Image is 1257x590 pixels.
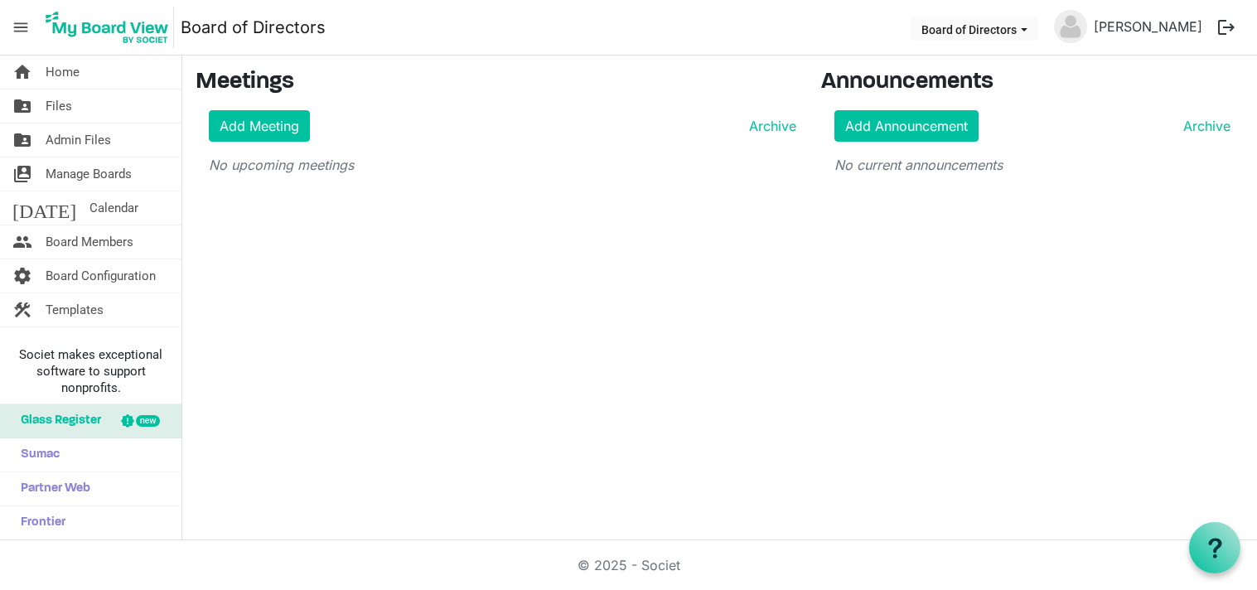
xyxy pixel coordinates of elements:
[821,69,1244,97] h3: Announcements
[12,191,76,225] span: [DATE]
[1177,116,1230,136] a: Archive
[5,12,36,43] span: menu
[834,155,1230,175] p: No current announcements
[12,293,32,326] span: construction
[12,157,32,191] span: switch_account
[46,89,72,123] span: Files
[46,225,133,259] span: Board Members
[12,506,65,539] span: Frontier
[46,157,132,191] span: Manage Boards
[12,123,32,157] span: folder_shared
[136,415,160,427] div: new
[46,259,156,293] span: Board Configuration
[7,346,174,396] span: Societ makes exceptional software to support nonprofits.
[196,69,796,97] h3: Meetings
[12,472,90,505] span: Partner Web
[41,7,181,48] a: My Board View Logo
[209,110,310,142] a: Add Meeting
[46,293,104,326] span: Templates
[12,56,32,89] span: home
[1054,10,1087,43] img: no-profile-picture.svg
[12,225,32,259] span: people
[46,123,111,157] span: Admin Files
[911,17,1038,41] button: Board of Directors dropdownbutton
[181,11,326,44] a: Board of Directors
[578,557,680,573] a: © 2025 - Societ
[1209,10,1244,45] button: logout
[12,259,32,293] span: settings
[12,89,32,123] span: folder_shared
[742,116,796,136] a: Archive
[89,191,138,225] span: Calendar
[209,155,796,175] p: No upcoming meetings
[12,404,101,438] span: Glass Register
[12,438,60,472] span: Sumac
[46,56,80,89] span: Home
[1087,10,1209,43] a: [PERSON_NAME]
[834,110,979,142] a: Add Announcement
[41,7,174,48] img: My Board View Logo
